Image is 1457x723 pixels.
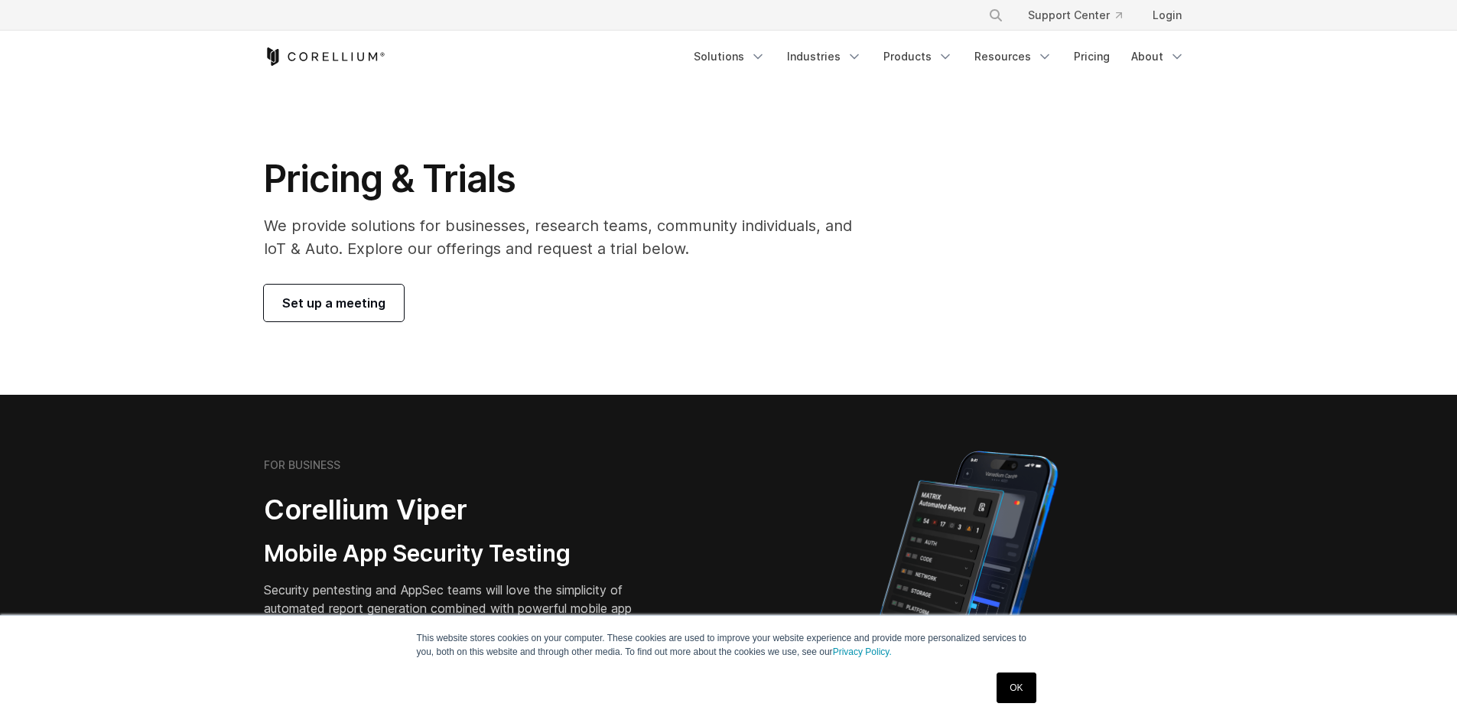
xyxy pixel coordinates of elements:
a: Corellium Home [264,47,385,66]
a: OK [997,673,1036,703]
div: Navigation Menu [685,43,1194,70]
a: Industries [778,43,871,70]
p: This website stores cookies on your computer. These cookies are used to improve your website expe... [417,631,1041,659]
p: Security pentesting and AppSec teams will love the simplicity of automated report generation comb... [264,581,655,636]
img: Corellium MATRIX automated report on iPhone showing app vulnerability test results across securit... [854,444,1084,712]
a: Pricing [1065,43,1119,70]
a: About [1122,43,1194,70]
button: Search [982,2,1010,29]
span: Set up a meeting [282,294,385,312]
h3: Mobile App Security Testing [264,539,655,568]
p: We provide solutions for businesses, research teams, community individuals, and IoT & Auto. Explo... [264,214,873,260]
h1: Pricing & Trials [264,156,873,202]
h6: FOR BUSINESS [264,458,340,472]
h2: Corellium Viper [264,493,655,527]
a: Privacy Policy. [833,646,892,657]
a: Set up a meeting [264,285,404,321]
a: Login [1140,2,1194,29]
a: Support Center [1016,2,1134,29]
div: Navigation Menu [970,2,1194,29]
a: Resources [965,43,1062,70]
a: Products [874,43,962,70]
a: Solutions [685,43,775,70]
